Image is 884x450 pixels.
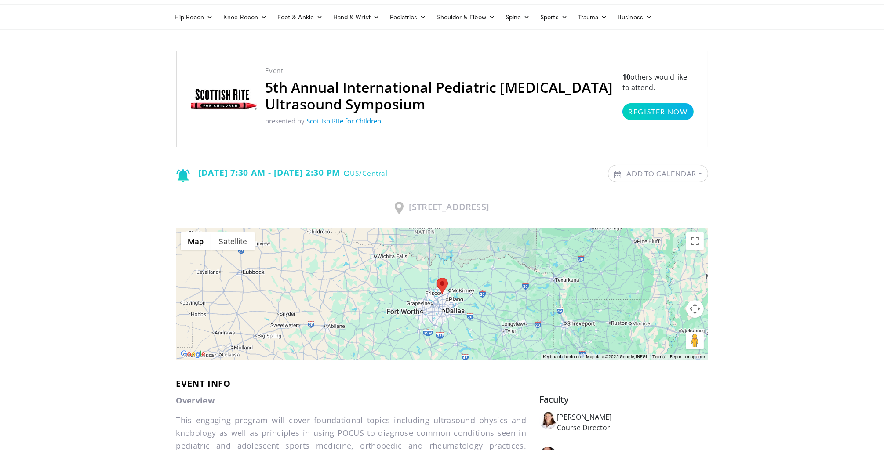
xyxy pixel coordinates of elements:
[176,378,708,389] h3: Event info
[307,116,382,125] a: Scottish Rite for Children
[686,232,704,250] button: Toggle fullscreen view
[178,348,207,360] img: Google
[181,232,211,250] button: Show street map
[266,65,614,76] p: Event
[395,202,404,214] img: Location Icon
[686,300,704,318] button: Map camera controls
[608,165,708,182] a: Add to Calendar
[612,8,657,26] a: Business
[686,332,704,349] button: Drag Pegman onto the map to open Street View
[176,165,388,182] div: [DATE] 7:30 AM - [DATE] 2:30 PM
[191,89,257,110] img: Scottish Rite for Children
[178,348,207,360] a: Open this area in Google Maps (opens a new window)
[266,79,614,112] h2: 5th Annual International Pediatric [MEDICAL_DATA] Ultrasound Symposium
[539,394,708,405] h5: Faculty
[170,8,218,26] a: Hip Recon
[218,8,272,26] a: Knee Recon
[573,8,613,26] a: Trauma
[272,8,328,26] a: Foot & Ankle
[432,8,500,26] a: Shoulder & Elbow
[500,8,535,26] a: Spine
[543,354,581,360] button: Keyboard shortcuts
[535,8,573,26] a: Sports
[622,103,693,120] a: Register Now
[176,395,215,406] strong: Overview
[539,412,557,429] img: Avatar
[614,171,621,178] img: Calendar icon
[385,8,432,26] a: Pediatrics
[557,422,708,433] p: Course Director
[344,169,388,178] small: US/Central
[211,232,255,250] button: Show satellite imagery
[586,354,648,359] span: Map data ©2025 Google, INEGI
[653,354,665,359] a: Terms (opens in new tab)
[266,116,614,126] p: presented by
[622,72,630,82] strong: 10
[176,169,190,182] img: Notification icon
[557,412,708,422] div: [PERSON_NAME]
[328,8,385,26] a: Hand & Wrist
[670,354,706,359] a: Report a map error
[622,72,693,120] p: others would like to attend.
[176,202,708,214] h3: [STREET_ADDRESS]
